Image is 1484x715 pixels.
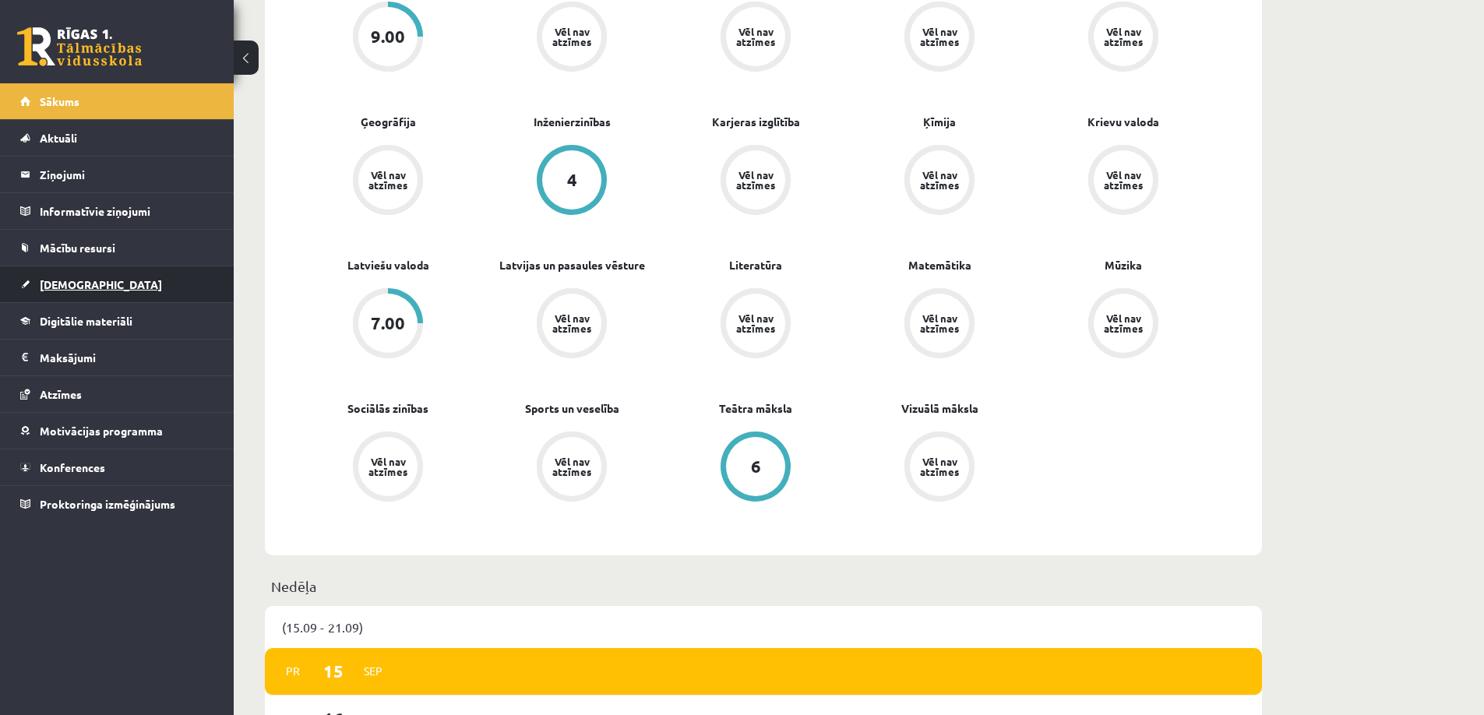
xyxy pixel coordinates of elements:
span: Pr [277,659,309,683]
a: Vēl nav atzīmes [296,431,480,505]
span: Digitālie materiāli [40,314,132,328]
a: Vēl nav atzīmes [848,145,1031,218]
div: Vēl nav atzīmes [734,313,777,333]
a: 9.00 [296,2,480,75]
div: 4 [567,171,577,188]
div: Vēl nav atzīmes [918,26,961,47]
a: Vēl nav atzīmes [664,2,848,75]
p: Nedēļa [271,576,1256,597]
a: Krievu valoda [1087,114,1159,130]
div: Vēl nav atzīmes [1102,26,1145,47]
div: Vēl nav atzīmes [918,456,961,477]
a: Vēl nav atzīmes [1031,2,1215,75]
a: Mūzika [1105,257,1142,273]
a: Vēl nav atzīmes [848,2,1031,75]
div: Vēl nav atzīmes [1102,170,1145,190]
a: Aktuāli [20,120,214,156]
a: Vizuālā māksla [901,400,978,417]
a: 6 [664,431,848,505]
div: Vēl nav atzīmes [366,456,410,477]
legend: Informatīvie ziņojumi [40,193,214,229]
span: Konferences [40,460,105,474]
a: Rīgas 1. Tālmācības vidusskola [17,27,142,66]
a: Vēl nav atzīmes [480,431,664,505]
div: Vēl nav atzīmes [734,26,777,47]
a: Latvijas un pasaules vēsture [499,257,645,273]
a: 7.00 [296,288,480,361]
a: Vēl nav atzīmes [1031,288,1215,361]
span: Sep [357,659,390,683]
div: Vēl nav atzīmes [734,170,777,190]
a: Literatūra [729,257,782,273]
a: 4 [480,145,664,218]
span: Aktuāli [40,131,77,145]
div: 7.00 [371,315,405,332]
a: Ziņojumi [20,157,214,192]
a: Ķīmija [923,114,956,130]
a: Vēl nav atzīmes [664,145,848,218]
a: Ģeogrāfija [361,114,416,130]
a: Matemātika [908,257,971,273]
a: Proktoringa izmēģinājums [20,486,214,522]
span: Motivācijas programma [40,424,163,438]
div: Vēl nav atzīmes [366,170,410,190]
a: Vēl nav atzīmes [480,2,664,75]
a: Maksājumi [20,340,214,375]
div: (15.09 - 21.09) [265,606,1262,648]
div: Vēl nav atzīmes [550,26,594,47]
a: Konferences [20,449,214,485]
span: Mācību resursi [40,241,115,255]
span: Atzīmes [40,387,82,401]
a: Vēl nav atzīmes [1031,145,1215,218]
a: Vēl nav atzīmes [296,145,480,218]
a: Motivācijas programma [20,413,214,449]
span: [DEMOGRAPHIC_DATA] [40,277,162,291]
a: Vēl nav atzīmes [480,288,664,361]
a: Vēl nav atzīmes [664,288,848,361]
span: Sākums [40,94,79,108]
a: Mācību resursi [20,230,214,266]
legend: Maksājumi [40,340,214,375]
div: Vēl nav atzīmes [550,456,594,477]
a: Teātra māksla [719,400,792,417]
a: Digitālie materiāli [20,303,214,339]
a: Sports un veselība [525,400,619,417]
a: Latviešu valoda [347,257,429,273]
span: 15 [309,658,358,684]
div: Vēl nav atzīmes [550,313,594,333]
span: Proktoringa izmēģinājums [40,497,175,511]
div: Vēl nav atzīmes [1102,313,1145,333]
a: [DEMOGRAPHIC_DATA] [20,266,214,302]
div: Vēl nav atzīmes [918,313,961,333]
a: Inženierzinības [534,114,611,130]
a: Karjeras izglītība [712,114,800,130]
a: Vēl nav atzīmes [848,288,1031,361]
a: Informatīvie ziņojumi [20,193,214,229]
div: 6 [751,458,761,475]
a: Vēl nav atzīmes [848,431,1031,505]
legend: Ziņojumi [40,157,214,192]
a: Atzīmes [20,376,214,412]
a: Sākums [20,83,214,119]
a: Sociālās zinības [347,400,428,417]
div: 9.00 [371,28,405,45]
div: Vēl nav atzīmes [918,170,961,190]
